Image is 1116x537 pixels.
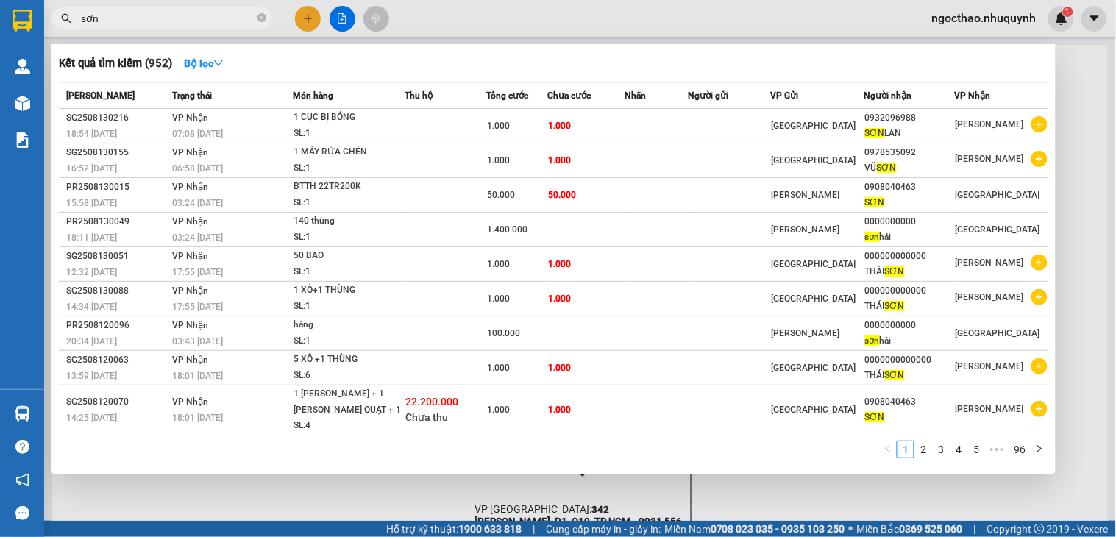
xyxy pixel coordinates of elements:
div: SG2508120063 [66,352,168,368]
div: SL: 1 [294,333,404,349]
div: VŨ [865,160,954,176]
div: SL: 1 [294,299,404,315]
span: 16:52 [DATE] [66,163,117,174]
button: Bộ lọcdown [172,51,235,75]
span: close-circle [257,12,266,26]
span: notification [15,473,29,487]
li: 96 [1009,441,1031,458]
span: VP Nhận [172,147,208,157]
span: VP Nhận [172,320,208,330]
span: message [15,506,29,520]
strong: Bộ lọc [184,57,224,69]
div: 0908040463 [865,179,954,195]
div: SL: 6 [294,368,404,384]
span: [GEOGRAPHIC_DATA] [955,190,1039,200]
div: hàng [294,317,404,333]
li: 5 [967,441,985,458]
span: 1.000 [549,259,572,269]
span: 14:25 [DATE] [66,413,117,423]
span: 17:55 [DATE] [172,302,223,312]
button: right [1031,441,1048,458]
img: warehouse-icon [15,96,30,111]
span: [GEOGRAPHIC_DATA] [955,328,1039,338]
img: warehouse-icon [15,59,30,74]
div: hải [865,333,954,349]
span: Người gửi [689,90,729,101]
span: 50.000 [549,190,577,200]
div: SL: 1 [294,126,404,142]
span: sơn [865,232,880,242]
div: SL: 1 [294,195,404,211]
span: 15:58 [DATE] [66,198,117,208]
li: Previous Page [879,441,897,458]
span: question-circle [15,440,29,454]
span: 17:55 [DATE] [172,267,223,277]
span: SƠN [877,163,897,173]
span: [GEOGRAPHIC_DATA] [771,259,856,269]
a: 96 [1009,441,1030,458]
span: 13:59 [DATE] [66,371,117,381]
span: 1.000 [487,294,510,304]
span: Thu hộ [405,90,433,101]
li: Next Page [1031,441,1048,458]
span: Nhãn [625,90,646,101]
div: SL: 1 [294,160,404,177]
span: plus-circle [1031,151,1048,167]
div: 140 thùng [294,213,404,230]
span: VP Nhận [172,355,208,365]
span: [GEOGRAPHIC_DATA] [771,294,856,304]
span: 1.000 [549,363,572,373]
span: Chưa cước [548,90,591,101]
a: 4 [950,441,967,458]
div: THÁI [865,264,954,280]
span: VP Nhận [954,90,990,101]
span: Người nhận [864,90,912,101]
span: 1.000 [549,294,572,304]
span: plus-circle [1031,401,1048,417]
div: PR2508130015 [66,179,168,195]
span: plus-circle [1031,255,1048,271]
span: 12:32 [DATE] [66,267,117,277]
span: Trạng thái [172,90,212,101]
span: VP Nhận [172,216,208,227]
span: 06:58 [DATE] [172,163,223,174]
span: SƠN [865,128,885,138]
div: PR2508120096 [66,318,168,333]
span: SƠN [885,301,905,311]
div: 000000000000 [865,249,954,264]
li: 3 [932,441,950,458]
span: right [1035,444,1044,453]
span: sơn [865,335,880,346]
span: [PERSON_NAME] [955,154,1023,164]
div: SG2508130051 [66,249,168,264]
strong: Khu K1, [PERSON_NAME] [PERSON_NAME], [PERSON_NAME][GEOGRAPHIC_DATA], [GEOGRAPHIC_DATA]PRTC - 0931... [6,93,210,149]
a: 1 [898,441,914,458]
span: [PERSON_NAME] [955,361,1023,371]
span: left [884,444,892,453]
span: [PERSON_NAME] [771,328,839,338]
div: 0000000000 [865,318,954,333]
div: 0932096988 [865,110,954,126]
input: Tìm tên, số ĐT hoặc mã đơn [81,10,255,26]
span: [GEOGRAPHIC_DATA] [771,405,856,415]
div: 0000000000 [865,214,954,230]
span: VP Nhận [172,396,208,407]
span: plus-circle [1031,116,1048,132]
div: BTTH 22TR200K [294,179,404,195]
span: SƠN [865,197,885,207]
div: 0978535092 [865,145,954,160]
a: 5 [968,441,984,458]
span: Món hàng [293,90,333,101]
span: 50.000 [487,190,515,200]
span: 1.000 [549,155,572,166]
span: [PERSON_NAME]: [6,91,97,105]
span: [PERSON_NAME] [66,90,135,101]
div: PR2508130049 [66,214,168,230]
a: 2 [915,441,931,458]
span: [GEOGRAPHIC_DATA] [771,121,856,131]
img: logo-vxr [13,10,32,32]
div: SL: 4 [294,418,404,434]
span: plus-circle [1031,289,1048,305]
span: VP Gửi [770,90,798,101]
